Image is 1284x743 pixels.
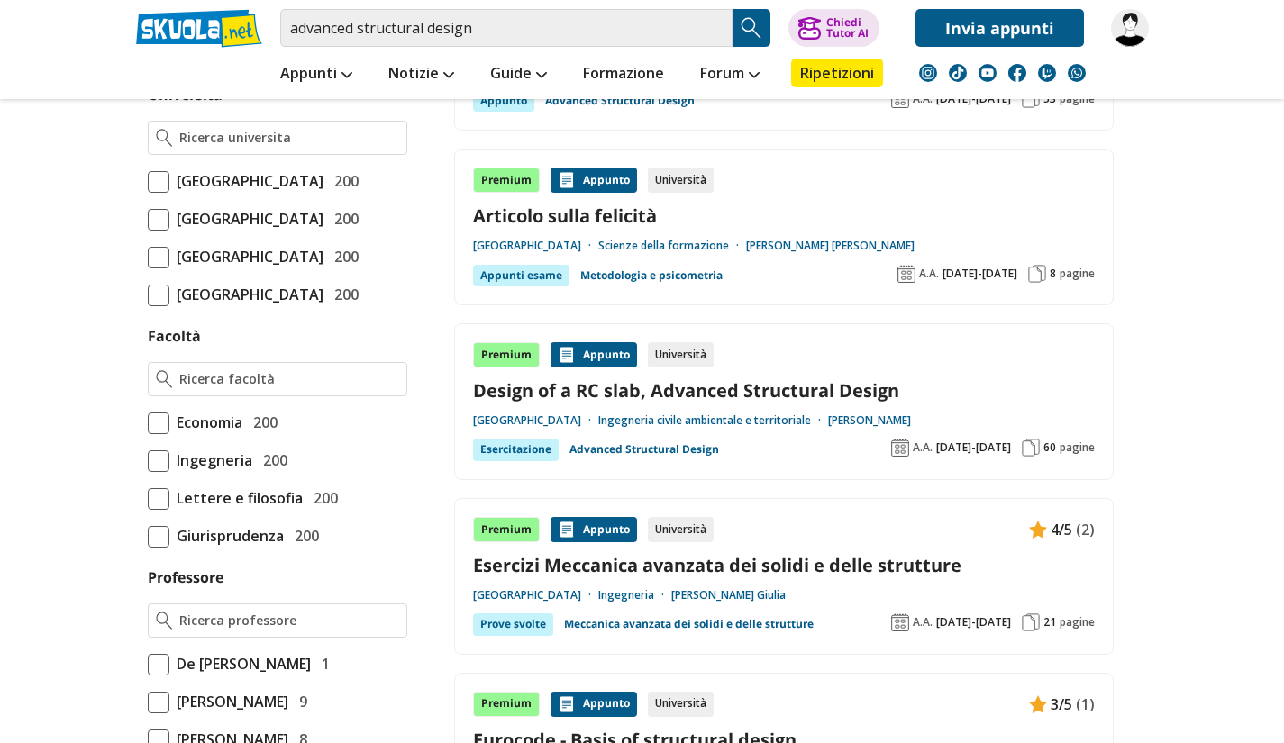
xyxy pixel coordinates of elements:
[169,486,303,510] span: Lettere e filosofia
[1028,265,1046,283] img: Pagine
[1111,9,1149,47] img: Hitsuyoshi
[943,267,1017,281] span: [DATE]-[DATE]
[327,169,359,193] span: 200
[696,59,764,91] a: Forum
[1068,64,1086,82] img: WhatsApp
[558,346,576,364] img: Appunti contenuto
[648,517,714,542] div: Università
[578,59,669,91] a: Formazione
[1076,693,1095,716] span: (1)
[287,524,319,548] span: 200
[473,413,598,428] a: [GEOGRAPHIC_DATA]
[648,168,714,193] div: Università
[473,553,1095,577] a: Esercizi Meccanica avanzata dei solidi e delle strutture
[733,9,770,47] button: Search Button
[314,652,330,675] span: 1
[1038,64,1056,82] img: twitch
[486,59,551,91] a: Guide
[327,283,359,306] span: 200
[473,239,598,253] a: [GEOGRAPHIC_DATA]
[558,695,576,713] img: Appunti contenuto
[551,517,637,542] div: Appunto
[473,378,1095,403] a: Design of a RC slab, Advanced Structural Design
[179,370,398,388] input: Ricerca facoltà
[580,265,723,286] a: Metodologia e psicometria
[306,486,338,510] span: 200
[826,17,869,39] div: Chiedi Tutor AI
[791,59,883,87] a: Ripetizioni
[919,64,937,82] img: instagram
[169,690,288,713] span: [PERSON_NAME]
[1076,518,1095,541] span: (2)
[169,652,311,675] span: De [PERSON_NAME]
[1022,439,1040,457] img: Pagine
[1060,267,1095,281] span: pagine
[473,342,540,367] div: Premium
[915,9,1084,47] a: Invia appunti
[1060,440,1095,455] span: pagine
[891,613,909,631] img: Anno accademico
[473,692,540,717] div: Premium
[473,168,540,193] div: Premium
[551,168,637,193] div: Appunto
[671,588,786,603] a: [PERSON_NAME] Giulia
[473,204,1095,228] a: Articolo sulla felicità
[648,342,714,367] div: Università
[156,612,173,630] img: Ricerca professore
[1050,267,1056,281] span: 8
[473,439,559,460] div: Esercitazione
[598,239,746,253] a: Scienze della formazione
[913,440,933,455] span: A.A.
[169,169,323,193] span: [GEOGRAPHIC_DATA]
[169,449,252,472] span: Ingegneria
[169,245,323,268] span: [GEOGRAPHIC_DATA]
[919,267,939,281] span: A.A.
[256,449,287,472] span: 200
[169,283,323,306] span: [GEOGRAPHIC_DATA]
[936,615,1011,630] span: [DATE]-[DATE]
[648,692,714,717] div: Università
[1029,521,1047,539] img: Appunti contenuto
[169,207,323,231] span: [GEOGRAPHIC_DATA]
[746,239,915,253] a: [PERSON_NAME] [PERSON_NAME]
[1051,518,1072,541] span: 4/5
[276,59,357,91] a: Appunti
[148,326,201,346] label: Facoltà
[148,567,223,587] label: Professore
[473,90,534,112] div: Appunto
[327,245,359,268] span: 200
[545,90,695,112] a: Advanced Structural Design
[1043,615,1056,630] span: 21
[1043,440,1056,455] span: 60
[564,613,814,635] a: Meccanica avanzata dei solidi e delle strutture
[473,613,553,635] div: Prove svolte
[156,129,173,147] img: Ricerca universita
[788,9,879,47] button: ChiediTutor AI
[1022,613,1040,631] img: Pagine
[949,64,967,82] img: tiktok
[473,517,540,542] div: Premium
[246,411,278,434] span: 200
[169,524,284,548] span: Giurisprudenza
[327,207,359,231] span: 200
[179,129,398,147] input: Ricerca universita
[292,690,307,713] span: 9
[473,265,569,286] div: Appunti esame
[1051,693,1072,716] span: 3/5
[384,59,459,91] a: Notizie
[738,14,765,41] img: Cerca appunti, riassunti o versioni
[179,612,398,630] input: Ricerca professore
[936,440,1011,455] span: [DATE]-[DATE]
[1029,695,1047,713] img: Appunti contenuto
[828,413,911,428] a: [PERSON_NAME]
[169,411,242,434] span: Economia
[979,64,997,82] img: youtube
[913,615,933,630] span: A.A.
[598,413,828,428] a: Ingegneria civile ambientale e territoriale
[569,439,719,460] a: Advanced Structural Design
[156,370,173,388] img: Ricerca facoltà
[551,342,637,367] div: Appunto
[1008,64,1026,82] img: facebook
[598,588,671,603] a: Ingegneria
[558,171,576,189] img: Appunti contenuto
